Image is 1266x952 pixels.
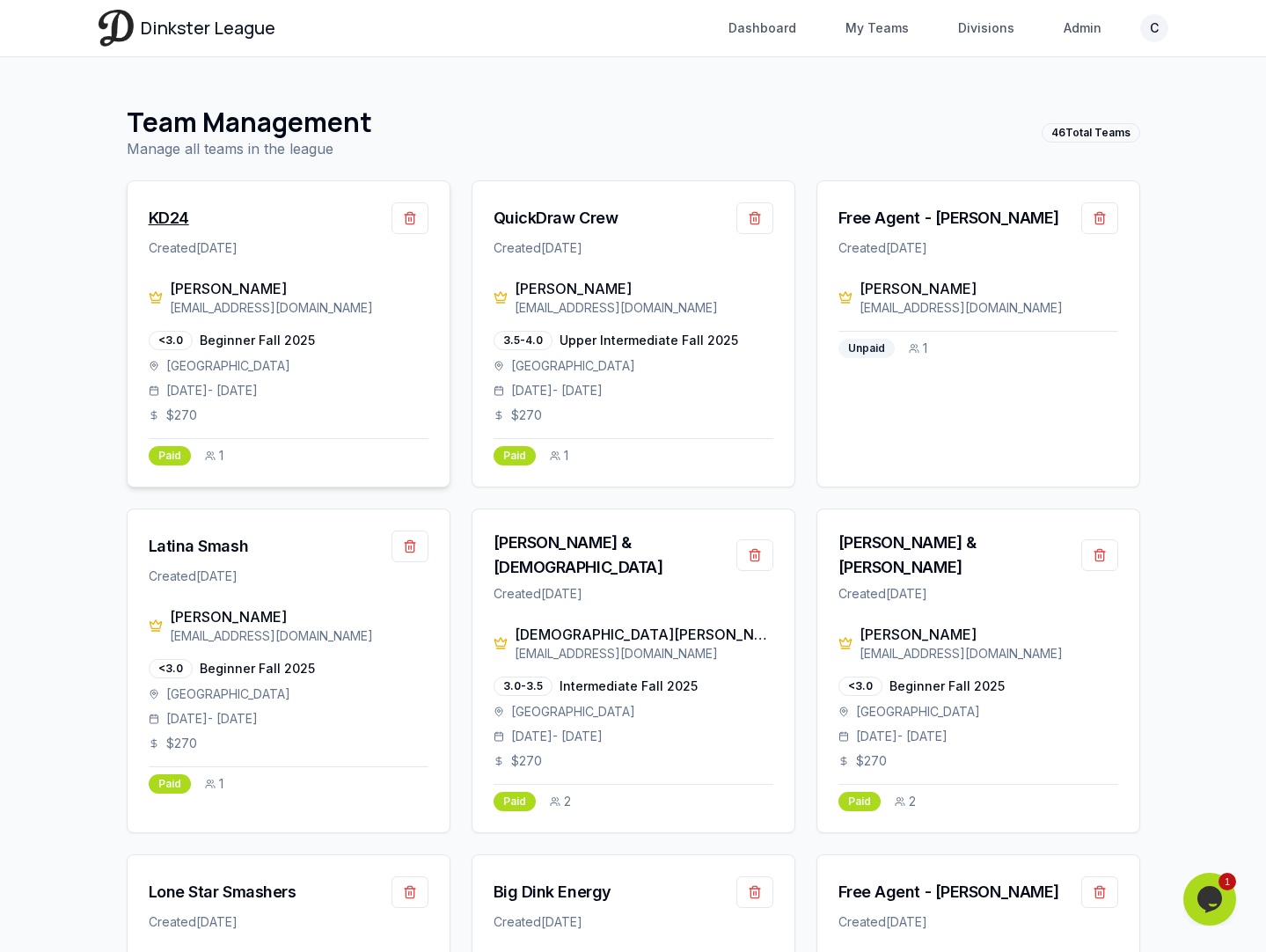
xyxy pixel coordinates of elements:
div: [EMAIL_ADDRESS][DOMAIN_NAME] [515,299,773,317]
span: [GEOGRAPHIC_DATA] [511,703,635,721]
a: Free Agent - [PERSON_NAME] [838,880,1059,904]
div: 1 [550,447,568,465]
div: 3.0-3.5 [494,677,553,696]
div: [EMAIL_ADDRESS][DOMAIN_NAME] [170,627,428,645]
span: [GEOGRAPHIC_DATA] [511,357,635,375]
span: [GEOGRAPHIC_DATA] [166,357,290,375]
span: [DATE] - [DATE] [166,710,258,728]
div: 1 [205,447,223,465]
div: [PERSON_NAME] [170,278,428,299]
div: Created [DATE] [149,239,428,257]
h1: Team Management [127,106,372,138]
div: <3.0 [838,677,882,696]
div: [DEMOGRAPHIC_DATA][PERSON_NAME] [515,624,773,645]
div: [EMAIL_ADDRESS][DOMAIN_NAME] [170,299,428,317]
div: Created [DATE] [494,585,773,603]
div: 1 [205,775,223,793]
div: <3.0 [149,331,193,350]
div: [EMAIL_ADDRESS][DOMAIN_NAME] [515,645,773,663]
div: [PERSON_NAME] [515,278,773,299]
div: Unpaid [838,339,895,358]
a: KD24 [149,206,189,231]
div: [PERSON_NAME] [860,278,1118,299]
a: Admin [1053,12,1112,44]
div: Created [DATE] [494,913,773,931]
a: Latina Smash [149,534,249,559]
p: Manage all teams in the league [127,138,372,159]
span: Upper Intermediate Fall 2025 [560,332,738,349]
a: [PERSON_NAME] & [DEMOGRAPHIC_DATA] [494,531,736,580]
span: Beginner Fall 2025 [889,677,1005,695]
div: 2 [550,793,571,810]
span: [GEOGRAPHIC_DATA] [166,685,290,703]
a: Big Dink Energy [494,880,611,904]
div: Paid [494,792,536,811]
span: Intermediate Fall 2025 [560,677,698,695]
div: [PERSON_NAME] [170,606,428,627]
div: $ 270 [494,406,773,424]
span: [DATE] - [DATE] [511,728,603,745]
div: 2 [895,793,916,810]
span: Beginner Fall 2025 [200,332,315,349]
span: [DATE] - [DATE] [166,382,258,399]
div: Paid [838,792,881,811]
div: $ 270 [149,406,428,424]
img: Dinkster [99,10,134,46]
div: Created [DATE] [838,585,1118,603]
a: Divisions [948,12,1025,44]
a: Free Agent - [PERSON_NAME] [838,206,1059,231]
a: Dashboard [718,12,807,44]
div: <3.0 [149,659,193,678]
span: Dinkster League [141,16,275,40]
div: Created [DATE] [494,239,773,257]
div: Created [DATE] [149,913,428,931]
a: My Teams [835,12,919,44]
a: Lone Star Smashers [149,880,296,904]
iframe: chat widget [1183,873,1240,926]
div: 3.5-4.0 [494,331,553,350]
div: Created [DATE] [838,913,1118,931]
div: Paid [149,774,191,794]
div: $ 270 [149,735,428,752]
div: Created [DATE] [149,568,428,585]
a: QuickDraw Crew [494,206,618,231]
span: [GEOGRAPHIC_DATA] [856,703,980,721]
span: Beginner Fall 2025 [200,660,315,677]
span: [DATE] - [DATE] [511,382,603,399]
span: [DATE] - [DATE] [856,728,948,745]
div: Paid [149,446,191,465]
div: $ 270 [494,752,773,770]
div: [EMAIL_ADDRESS][DOMAIN_NAME] [860,645,1118,663]
div: Paid [494,446,536,465]
a: Dinkster League [99,10,275,46]
div: [PERSON_NAME] [860,624,1118,645]
button: C [1140,14,1168,42]
div: Created [DATE] [838,239,1118,257]
div: 46 Total Teams [1042,123,1140,143]
a: [PERSON_NAME] & [PERSON_NAME] [838,531,1081,580]
div: $ 270 [838,752,1118,770]
div: [EMAIL_ADDRESS][DOMAIN_NAME] [860,299,1118,317]
div: 1 [909,340,927,357]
